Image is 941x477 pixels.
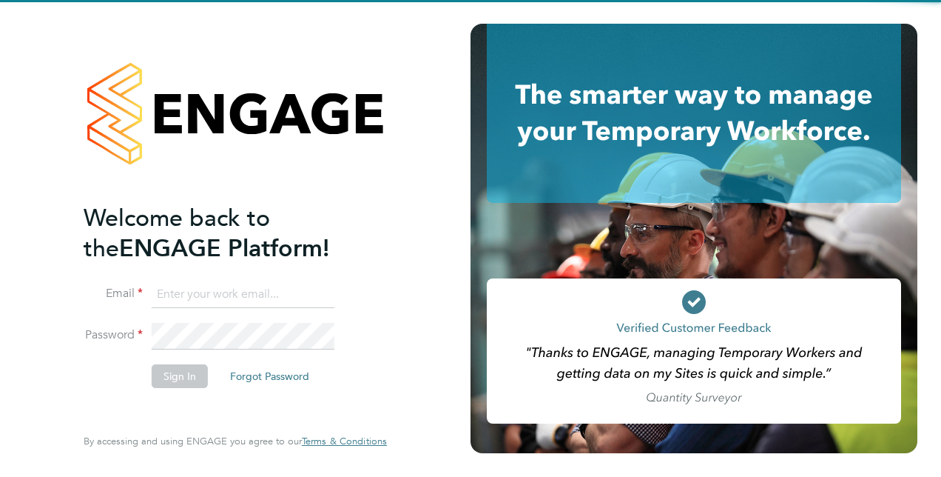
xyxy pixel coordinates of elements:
[84,435,387,447] span: By accessing and using ENGAGE you agree to our
[302,436,387,447] a: Terms & Conditions
[84,203,372,264] h2: ENGAGE Platform!
[152,364,208,388] button: Sign In
[152,281,334,308] input: Enter your work email...
[84,286,143,301] label: Email
[302,435,387,447] span: Terms & Conditions
[218,364,321,388] button: Forgot Password
[84,327,143,343] label: Password
[84,204,270,263] span: Welcome back to the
